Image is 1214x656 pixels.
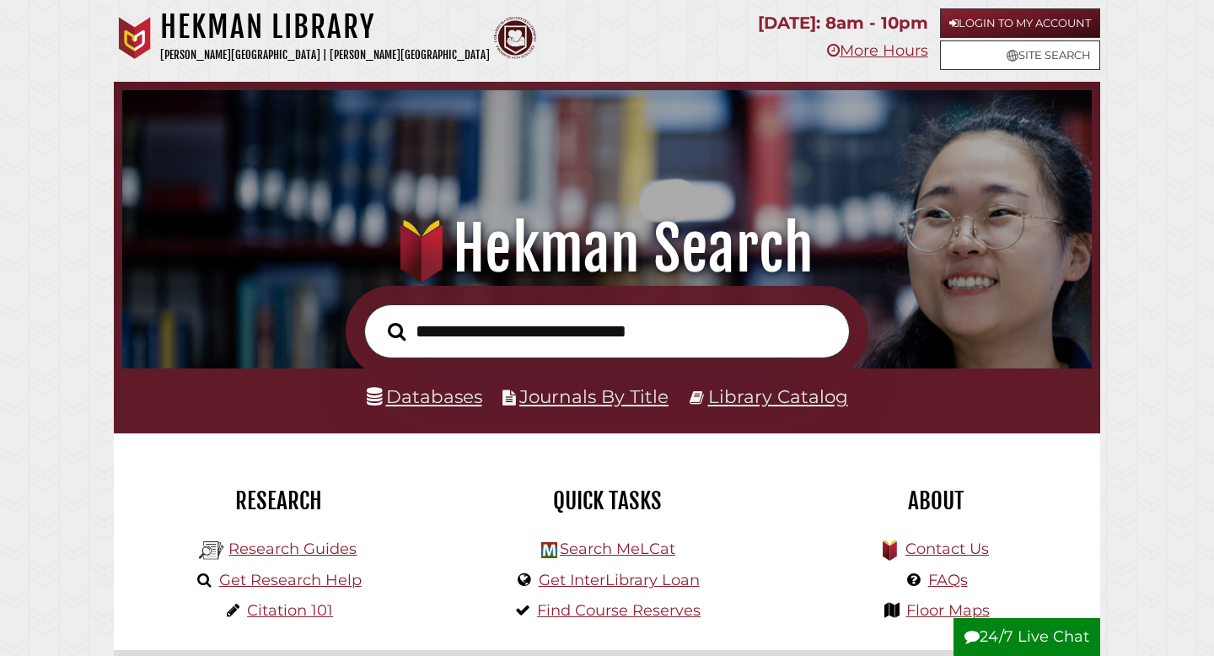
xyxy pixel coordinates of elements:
a: Search MeLCat [560,540,675,558]
a: Site Search [940,40,1100,70]
a: More Hours [827,41,928,60]
a: Get Research Help [219,571,362,589]
button: Search [379,318,414,346]
p: [DATE]: 8am - 10pm [758,8,928,38]
i: Search [388,321,406,341]
a: Research Guides [228,540,357,558]
img: Hekman Library Logo [541,542,557,558]
a: Login to My Account [940,8,1100,38]
img: Hekman Library Logo [199,538,224,563]
a: Library Catalog [708,385,848,407]
a: Contact Us [905,540,989,558]
h2: About [784,487,1088,515]
a: Citation 101 [247,601,333,620]
h1: Hekman Library [160,8,490,46]
img: Calvin Theological Seminary [494,17,536,59]
a: Journals By Title [519,385,669,407]
img: Calvin University [114,17,156,59]
a: FAQs [928,571,968,589]
h2: Quick Tasks [455,487,759,515]
a: Get InterLibrary Loan [539,571,700,589]
a: Databases [367,385,482,407]
h2: Research [126,487,430,515]
a: Find Course Reserves [537,601,701,620]
a: Floor Maps [906,601,990,620]
h1: Hekman Search [141,212,1074,286]
p: [PERSON_NAME][GEOGRAPHIC_DATA] | [PERSON_NAME][GEOGRAPHIC_DATA] [160,46,490,65]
